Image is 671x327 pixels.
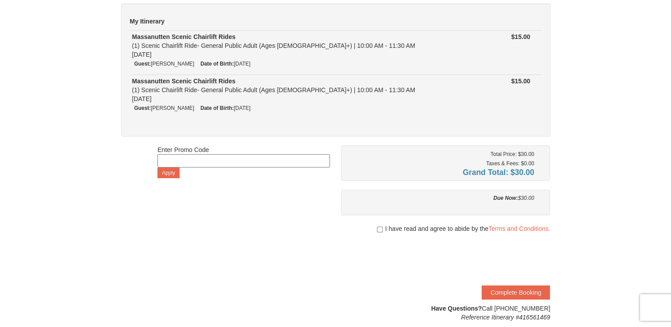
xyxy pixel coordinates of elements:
strong: Guest: [134,105,151,111]
small: Taxes & Fees: $0.00 [486,160,534,167]
strong: Massanutten Scenic Chairlift Rides [132,78,235,85]
small: [PERSON_NAME] [134,61,194,67]
div: (1) Scenic Chairlift Ride- General Public Adult (Ages [DEMOGRAPHIC_DATA]+) | 10:00 AM - 11:30 AM ... [132,77,462,103]
span: I have read and agree to abide by the [385,224,550,233]
strong: Guest: [134,61,151,67]
small: [DATE] [200,61,251,67]
em: Reference Itinerary #416561469 [461,314,550,321]
strong: Due Now: [493,195,518,201]
div: Enter Promo Code [157,145,330,178]
h4: Grand Total: $30.00 [348,168,534,177]
button: Complete Booking [482,285,550,300]
h5: My Itinerary [130,17,542,26]
strong: Massanutten Scenic Chairlift Rides [132,33,235,40]
button: Apply [157,167,180,178]
div: Call [PHONE_NUMBER] [341,304,550,322]
strong: Have Questions? [431,305,482,312]
strong: $15.00 [511,78,530,85]
iframe: reCAPTCHA [415,242,550,276]
small: [PERSON_NAME] [134,105,194,111]
div: $30.00 [348,194,534,202]
strong: Date of Birth: [200,105,234,111]
strong: $15.00 [511,33,530,40]
a: Terms and Conditions. [488,225,550,232]
small: Total Price: $30.00 [490,151,534,157]
strong: Date of Birth: [200,61,234,67]
small: [DATE] [200,105,251,111]
div: (1) Scenic Chairlift Ride- General Public Adult (Ages [DEMOGRAPHIC_DATA]+) | 10:00 AM - 11:30 AM ... [132,32,462,59]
